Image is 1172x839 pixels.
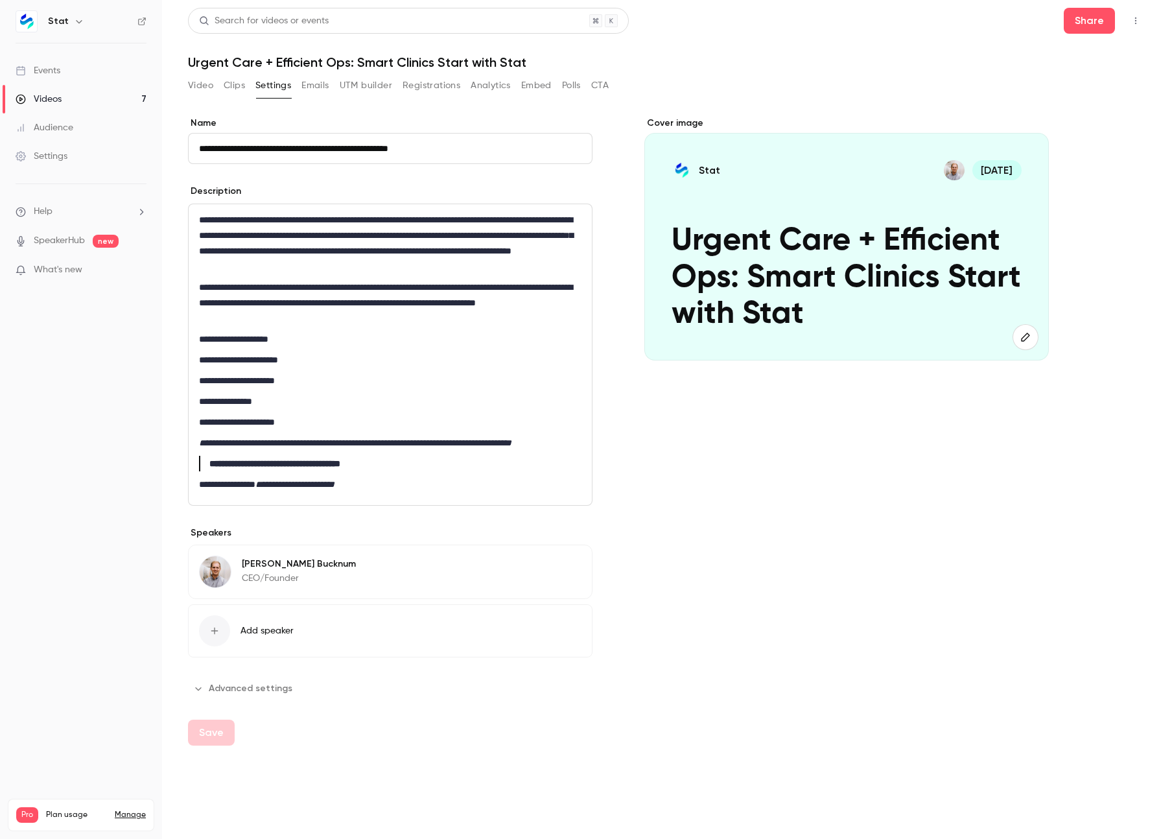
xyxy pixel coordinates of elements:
[242,572,356,585] p: CEO/Founder
[34,234,85,248] a: SpeakerHub
[699,163,720,177] p: Stat
[255,75,291,96] button: Settings
[16,64,60,77] div: Events
[224,75,245,96] button: Clips
[188,185,241,198] label: Description
[403,75,460,96] button: Registrations
[115,810,146,820] a: Manage
[1064,8,1115,34] button: Share
[944,160,964,180] img: Alan Bucknum
[127,825,131,833] span: 7
[189,204,592,505] div: editor
[16,93,62,106] div: Videos
[188,678,300,699] button: Advanced settings
[591,75,609,96] button: CTA
[188,545,592,599] div: Alan Bucknum[PERSON_NAME] BucknumCEO/Founder
[16,807,38,823] span: Pro
[16,150,67,163] div: Settings
[301,75,329,96] button: Emails
[199,14,329,28] div: Search for videos or events
[34,263,82,277] span: What's new
[188,117,592,130] label: Name
[93,235,119,248] span: new
[188,75,213,96] button: Video
[972,160,1022,180] span: [DATE]
[1125,10,1146,31] button: Top Bar Actions
[188,54,1146,70] h1: Urgent Care + Efficient Ops: Smart Clinics Start with Stat
[240,624,294,637] span: Add speaker
[242,558,356,571] p: [PERSON_NAME] Bucknum
[46,810,107,820] span: Plan usage
[340,75,392,96] button: UTM builder
[644,117,1049,130] label: Cover image
[200,556,231,587] img: Alan Bucknum
[48,15,69,28] h6: Stat
[562,75,581,96] button: Polls
[672,223,1022,333] p: Urgent Care + Efficient Ops: Smart Clinics Start with Stat
[672,160,692,180] img: Urgent Care + Efficient Ops: Smart Clinics Start with Stat
[534,556,581,576] button: Edit
[188,526,592,539] p: Speakers
[16,823,41,834] p: Videos
[127,823,146,834] p: / 90
[16,205,146,219] li: help-dropdown-opener
[521,75,552,96] button: Embed
[16,11,37,32] img: Stat
[16,121,73,134] div: Audience
[34,205,53,219] span: Help
[471,75,511,96] button: Analytics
